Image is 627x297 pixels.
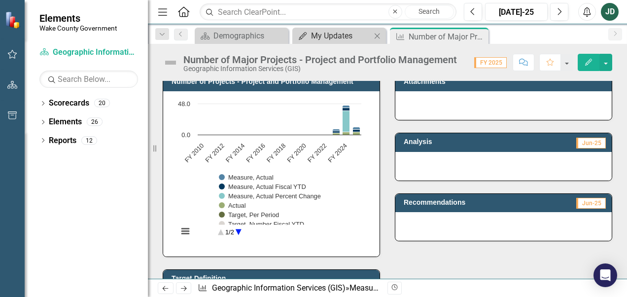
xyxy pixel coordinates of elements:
[173,99,366,247] svg: Interactive chart
[349,283,383,293] a: Measures
[333,129,340,131] path: FY 2023, 3. Measure, Actual.
[81,136,97,145] div: 12
[295,30,371,42] a: My Updates
[39,71,138,88] input: Search Below...
[173,99,370,247] div: Chart. Highcharts interactive chart.
[49,135,76,147] a: Reports
[225,228,234,236] text: 1/2
[183,54,457,65] div: Number of Major Projects - Project and Portfolio Management
[203,132,360,135] g: Actual, bar series 4 of 7 with 16 bars.
[404,138,501,146] h3: Analysis
[311,30,371,42] div: My Updates
[306,142,328,164] text: FY 2022
[5,11,22,29] img: ClearPoint Strategy
[353,127,360,130] path: FY 2025, 4. Measure, Actual.
[219,174,274,181] button: Show Measure, Actual
[343,106,350,108] path: FY 2024, 4. Measure, Actual.
[333,133,340,135] path: FY 2023, 3. Actual.
[94,99,110,108] div: 20
[224,142,246,164] text: FY 2014
[244,142,267,164] text: FY 2016
[49,116,82,128] a: Elements
[601,3,619,21] button: JD
[163,55,178,71] img: Not Defined
[485,3,548,21] button: [DATE]-25
[198,283,380,294] div: » »
[353,130,360,132] path: FY 2025, 4. Measure, Actual Fiscal YTD.
[576,198,606,209] span: Jun-25
[213,30,286,42] div: Demographics
[228,221,304,228] text: Target, Number Fiscal YTD
[593,263,617,287] div: Open Intercom Messenger
[265,142,287,164] text: FY 2018
[219,193,321,200] button: Show Measure, Actual Percent Change
[172,78,375,85] h3: Number of Projects - Project and Portfolio Management
[181,131,190,139] text: 0.0
[474,57,507,68] span: FY 2025
[183,142,206,164] text: FY 2010
[488,6,544,18] div: [DATE]-25
[178,224,192,238] button: View chart menu, Chart
[333,131,340,133] path: FY 2023, 3. Measure, Actual Fiscal YTD.
[228,211,279,219] text: Target, Per Period
[576,138,606,148] span: Jun-25
[228,183,306,190] text: Measure, Actual Fiscal YTD
[285,142,308,164] text: FY 2020
[87,118,103,126] div: 26
[409,31,486,43] div: Number of Major Projects - Project and Portfolio Management
[204,142,226,164] text: FY 2012
[39,12,117,24] span: Elements
[404,199,540,206] h3: Recommendations
[343,108,350,111] path: FY 2024, 4. Measure, Actual Fiscal YTD.
[219,212,279,219] button: Show Target, Per Period
[228,192,321,200] text: Measure, Actual Percent Change
[49,98,89,109] a: Scorecards
[219,184,306,190] button: Show Measure, Actual Fiscal YTD
[404,78,607,85] h3: Attachments
[228,174,274,181] text: Measure, Actual
[200,3,456,21] input: Search ClearPoint...
[212,283,346,293] a: Geographic Information Services (GIS)
[178,100,190,108] text: 48.0
[405,5,454,19] button: Search
[343,132,350,135] path: FY 2024, 4. Actual.
[418,7,440,15] span: Search
[197,30,286,42] a: Demographics
[219,202,246,209] button: Show Actual
[343,111,350,132] path: FY 2024, 33.33333333. Measure, Actual Percent Change.
[39,47,138,58] a: Geographic Information Services (GIS)
[353,132,360,135] path: FY 2025, 4. Actual.
[228,202,246,209] text: Actual
[172,275,375,282] h3: Target Definition
[326,142,348,164] text: FY 2024
[183,65,457,73] div: Geographic Information Services (GIS)
[39,24,117,32] small: Wake County Government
